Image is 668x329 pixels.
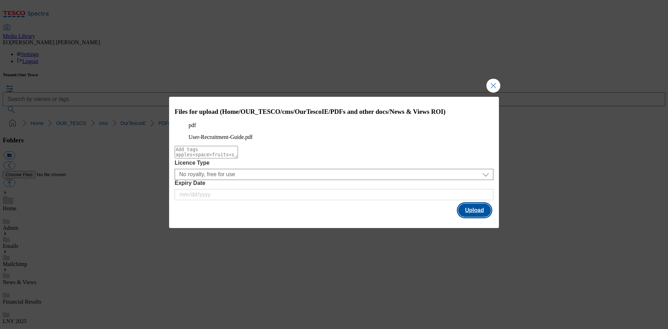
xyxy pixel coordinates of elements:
label: Expiry Date [175,180,493,186]
label: Licence Type [175,160,493,166]
div: Modal [169,97,499,228]
figcaption: User-Recruitment-Guide.pdf [189,134,479,140]
button: Upload [458,204,491,217]
button: Close Modal [486,79,500,93]
p: pdf [189,122,479,128]
h3: Files for upload (Home/OUR_TESCO/cms/OurTescoIE/PDFs and other docs/News & Views ROI) [175,108,493,116]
